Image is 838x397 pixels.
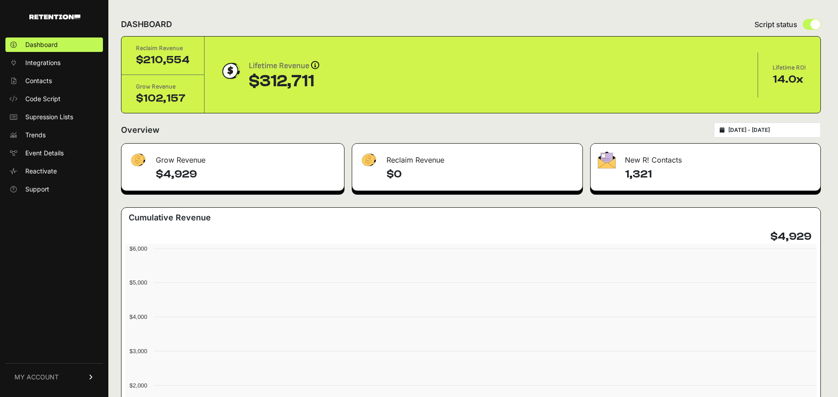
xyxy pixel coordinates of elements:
[14,373,59,382] span: MY ACCOUNT
[754,19,797,30] span: Script status
[121,124,159,136] h2: Overview
[770,229,811,244] h4: $4,929
[25,76,52,85] span: Contacts
[25,112,73,121] span: Supression Lists
[25,185,49,194] span: Support
[130,279,147,286] text: $5,000
[129,211,211,224] h3: Cumulative Revenue
[386,167,576,182] h4: $0
[5,182,103,196] a: Support
[136,82,190,91] div: Grow Revenue
[219,60,242,82] img: dollar-coin-05c43ed7efb7bc0c12610022525b4bbbb207c7efeef5aecc26f025e68dcafac9.png
[249,72,319,90] div: $312,711
[5,56,103,70] a: Integrations
[5,74,103,88] a: Contacts
[352,144,583,171] div: Reclaim Revenue
[25,94,61,103] span: Code Script
[29,14,80,19] img: Retention.com
[5,92,103,106] a: Code Script
[130,245,147,252] text: $6,000
[5,146,103,160] a: Event Details
[25,149,64,158] span: Event Details
[25,131,46,140] span: Trends
[591,144,820,171] div: New R! Contacts
[5,128,103,142] a: Trends
[156,167,337,182] h4: $4,929
[129,151,147,169] img: fa-dollar-13500eef13a19c4ab2b9ed9ad552e47b0d9fc28b02b83b90ba0e00f96d6372e9.png
[25,40,58,49] span: Dashboard
[25,58,61,67] span: Integrations
[249,60,319,72] div: Lifetime Revenue
[5,164,103,178] a: Reactivate
[136,91,190,106] div: $102,157
[130,313,147,320] text: $4,000
[136,53,190,67] div: $210,554
[136,44,190,53] div: Reclaim Revenue
[5,37,103,52] a: Dashboard
[359,151,377,169] img: fa-dollar-13500eef13a19c4ab2b9ed9ad552e47b0d9fc28b02b83b90ba0e00f96d6372e9.png
[598,151,616,168] img: fa-envelope-19ae18322b30453b285274b1b8af3d052b27d846a4fbe8435d1a52b978f639a2.png
[25,167,57,176] span: Reactivate
[130,382,147,389] text: $2,000
[5,110,103,124] a: Supression Lists
[121,18,172,31] h2: DASHBOARD
[5,363,103,391] a: MY ACCOUNT
[773,72,806,87] div: 14.0x
[773,63,806,72] div: Lifetime ROI
[121,144,344,171] div: Grow Revenue
[625,167,813,182] h4: 1,321
[130,348,147,355] text: $3,000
